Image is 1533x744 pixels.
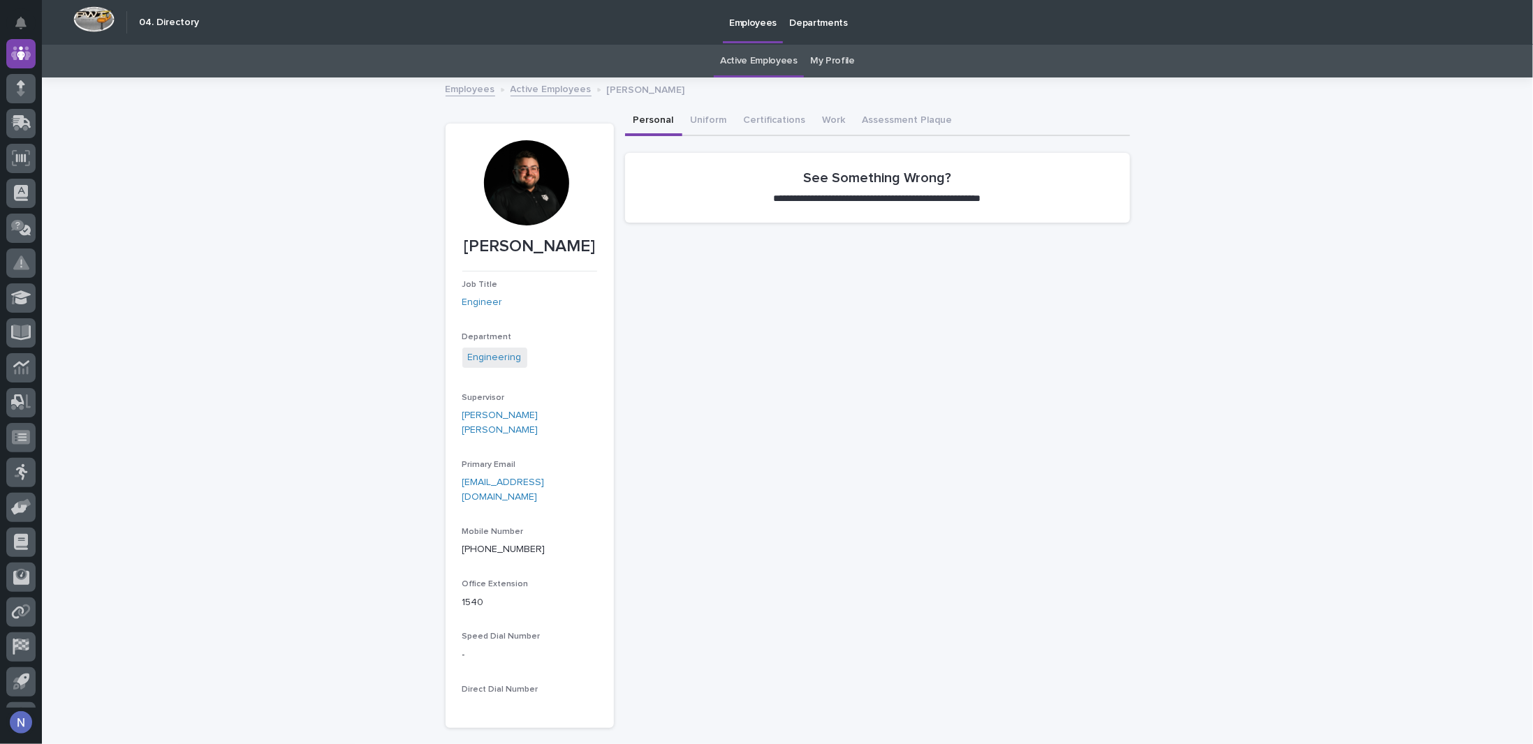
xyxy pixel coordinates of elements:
button: Uniform [682,107,735,136]
a: Active Employees [720,45,798,77]
a: [PERSON_NAME] [PERSON_NAME] [462,408,597,438]
a: [EMAIL_ADDRESS][DOMAIN_NAME] [462,477,545,502]
button: Notifications [6,8,36,38]
p: [PERSON_NAME] [462,237,597,257]
a: Engineering [468,350,522,365]
p: [PERSON_NAME] [607,81,685,96]
button: Work [814,107,854,136]
p: 1540 [462,595,597,610]
span: Mobile Number [462,528,524,536]
a: [PHONE_NUMBER] [462,544,545,554]
p: - [462,648,597,662]
span: Department [462,333,512,341]
div: Notifications [17,17,36,39]
span: Direct Dial Number [462,685,538,694]
img: Workspace Logo [73,6,115,32]
a: My Profile [810,45,855,77]
h2: 04. Directory [139,17,199,29]
a: Employees [446,80,495,96]
span: Primary Email [462,461,516,469]
span: Job Title [462,281,498,289]
span: Supervisor [462,394,505,402]
h2: See Something Wrong? [803,170,951,186]
button: Certifications [735,107,814,136]
span: Speed Dial Number [462,632,541,641]
a: Engineer [462,295,503,310]
a: Active Employees [511,80,592,96]
span: Office Extension [462,580,529,588]
button: users-avatar [6,708,36,737]
button: Assessment Plaque [854,107,961,136]
button: Personal [625,107,682,136]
